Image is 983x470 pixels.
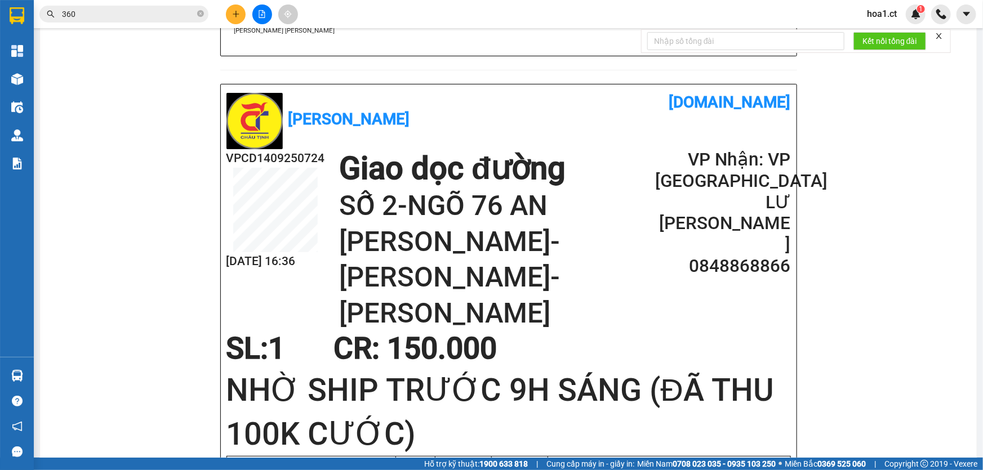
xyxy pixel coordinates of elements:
[536,458,538,470] span: |
[957,5,976,24] button: caret-down
[258,10,266,18] span: file-add
[226,331,269,366] span: SL:
[673,459,776,468] strong: 0708 023 035 - 0935 103 250
[785,458,866,470] span: Miền Bắc
[546,458,634,470] span: Cung cấp máy in - giấy in:
[935,32,943,40] span: close
[655,256,790,277] h2: 0848868866
[858,7,906,21] span: hoa1.ct
[339,149,655,188] h1: Giao dọc đường
[10,7,24,24] img: logo-vxr
[911,9,921,19] img: icon-new-feature
[226,93,283,149] img: logo.jpg
[11,129,23,141] img: warehouse-icon
[252,5,272,24] button: file-add
[269,331,286,366] span: 1
[637,458,776,470] span: Miền Nam
[11,370,23,382] img: warehouse-icon
[424,458,528,470] span: Hỗ trợ kỹ thuật:
[779,462,782,466] span: ⚪️
[234,25,783,35] p: [PERSON_NAME] [PERSON_NAME]
[12,421,23,432] span: notification
[47,10,55,18] span: search
[862,35,917,47] span: Kết nối tổng đài
[62,8,195,20] input: Tìm tên, số ĐT hoặc mã đơn
[197,9,204,20] span: close-circle
[853,32,926,50] button: Kết nối tổng đài
[11,101,23,113] img: warehouse-icon
[278,5,298,24] button: aim
[11,73,23,85] img: warehouse-icon
[284,10,292,18] span: aim
[12,396,23,406] span: question-circle
[874,458,876,470] span: |
[197,10,204,17] span: close-circle
[339,188,655,332] h1: SỐ 2-NGÕ 76 AN [PERSON_NAME]-[PERSON_NAME]-[PERSON_NAME]
[12,446,23,457] span: message
[288,110,410,128] b: [PERSON_NAME]
[655,149,790,192] h2: VP Nhận: VP [GEOGRAPHIC_DATA]
[226,252,325,271] h2: [DATE] 16:36
[11,158,23,169] img: solution-icon
[917,5,925,13] sup: 1
[226,368,791,456] h1: NHỜ SHIP TRƯỚC 9H SÁNG (ĐÃ THU 100K CƯỚC)
[920,460,928,468] span: copyright
[817,459,866,468] strong: 0369 525 060
[226,5,246,24] button: plus
[226,149,325,168] h2: VPCD1409250724
[11,45,23,57] img: dashboard-icon
[232,10,240,18] span: plus
[919,5,923,13] span: 1
[333,331,497,366] span: CR : 150.000
[647,32,844,50] input: Nhập số tổng đài
[669,93,791,111] b: [DOMAIN_NAME]
[655,192,790,256] h2: LƯ [PERSON_NAME]
[936,9,946,19] img: phone-icon
[479,459,528,468] strong: 1900 633 818
[962,9,972,19] span: caret-down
